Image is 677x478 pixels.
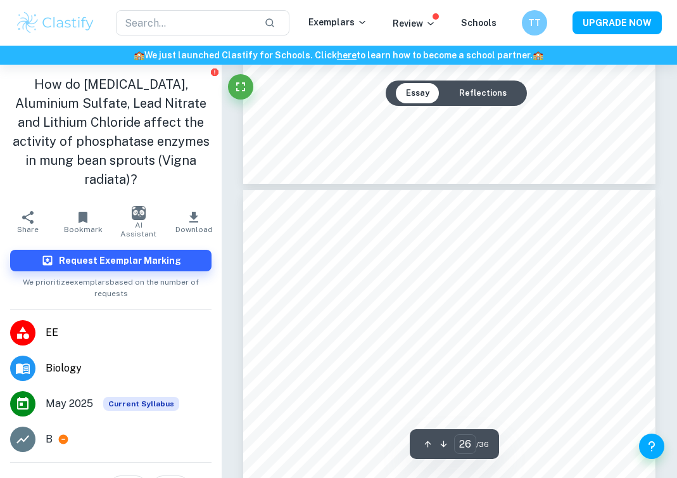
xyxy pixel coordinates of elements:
[118,221,159,238] span: AI Assistant
[132,206,146,220] img: AI Assistant
[46,325,212,340] span: EE
[103,397,179,411] div: This exemplar is based on the current syllabus. Feel free to refer to it for inspiration/ideas wh...
[461,18,497,28] a: Schools
[522,10,547,36] button: TT
[64,225,103,234] span: Bookmark
[46,396,93,411] span: May 2025
[308,15,367,29] p: Exemplars
[10,250,212,271] button: Request Exemplar Marking
[573,11,662,34] button: UPGRADE NOW
[167,204,222,240] button: Download
[116,10,254,36] input: Search...
[111,204,167,240] button: AI Assistant
[393,16,436,30] p: Review
[134,50,144,60] span: 🏫
[10,271,212,299] span: We prioritize exemplars based on the number of requests
[337,50,357,60] a: here
[528,16,542,30] h6: TT
[3,48,674,62] h6: We just launched Clastify for Schools. Click to learn how to become a school partner.
[533,50,543,60] span: 🏫
[449,83,517,103] button: Reflections
[175,225,213,234] span: Download
[10,75,212,189] h1: How do [MEDICAL_DATA], Aluminium Sulfate, Lead Nitrate and Lithium Chloride affect the activity o...
[15,10,96,36] img: Clastify logo
[228,74,253,100] button: Fullscreen
[103,397,179,411] span: Current Syllabus
[476,439,489,450] span: / 36
[396,83,440,103] button: Essay
[17,225,39,234] span: Share
[210,67,219,77] button: Report issue
[56,204,111,240] button: Bookmark
[46,432,53,447] p: B
[639,434,664,459] button: Help and Feedback
[59,254,181,268] h6: Request Exemplar Marking
[46,361,212,376] span: Biology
